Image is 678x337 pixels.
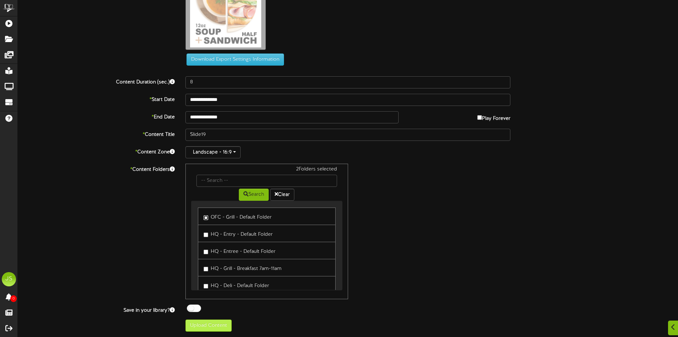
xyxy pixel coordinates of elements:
input: -- Search -- [196,175,337,187]
input: OFC - Grill - Default Folder [204,215,208,220]
button: Download Export Settings Information [186,53,284,66]
label: End Date [12,111,180,121]
input: HQ - Entree - Default Folder [204,250,208,254]
button: Clear [270,189,294,201]
label: HQ - Entry - Default Folder [204,229,273,238]
label: Play Forever [477,111,510,122]
label: HQ - Entree - Default Folder [204,246,275,255]
label: Content Zone [12,146,180,156]
button: Upload Content [185,320,232,332]
label: Content Duration (sec.) [12,76,180,86]
button: Search [239,189,269,201]
a: Download Export Settings Information [183,57,284,62]
label: Start Date [12,94,180,103]
div: 2 Folders selected [191,166,342,175]
span: 0 [10,295,17,302]
input: HQ - Grill - Breakfast 7am-11am [204,267,208,271]
input: HQ - Deli - Default Folder [204,284,208,289]
div: JS [2,272,16,286]
input: Play Forever [477,115,482,120]
input: Title of this Content [185,129,510,141]
label: Content Folders [12,164,180,173]
input: HQ - Entry - Default Folder [204,233,208,237]
button: Landscape - 16:9 [185,146,241,158]
label: HQ - Grill - Breakfast 7am-11am [204,263,282,272]
label: HQ - Deli - Default Folder [204,280,269,290]
label: OFC - Grill - Default Folder [204,211,272,221]
label: Save in your library? [12,305,180,314]
label: Content Title [12,129,180,138]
